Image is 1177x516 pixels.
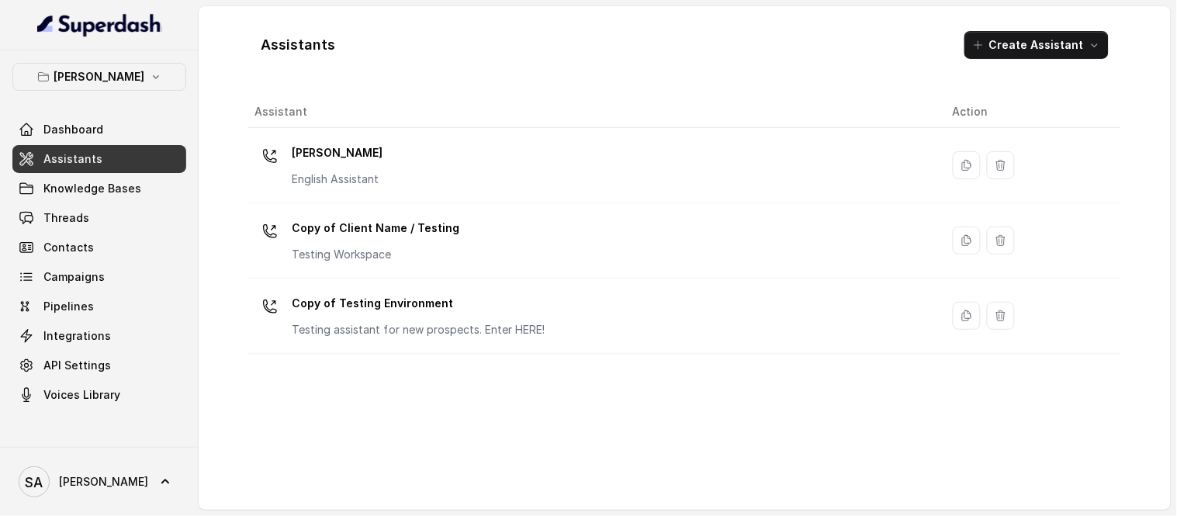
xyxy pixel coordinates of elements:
[43,240,94,255] span: Contacts
[12,234,186,261] a: Contacts
[292,171,383,187] p: English Assistant
[43,387,120,403] span: Voices Library
[43,210,89,226] span: Threads
[261,33,335,57] h1: Assistants
[964,31,1109,59] button: Create Assistant
[43,151,102,167] span: Assistants
[12,145,186,173] a: Assistants
[12,63,186,91] button: [PERSON_NAME]
[248,96,940,128] th: Assistant
[940,96,1121,128] th: Action
[12,204,186,232] a: Threads
[12,175,186,203] a: Knowledge Bases
[12,293,186,320] a: Pipelines
[59,474,148,490] span: [PERSON_NAME]
[43,181,141,196] span: Knowledge Bases
[37,12,162,37] img: light.svg
[12,460,186,504] a: [PERSON_NAME]
[43,358,111,373] span: API Settings
[12,381,186,409] a: Voices Library
[43,328,111,344] span: Integrations
[292,247,459,262] p: Testing Workspace
[12,322,186,350] a: Integrations
[54,68,145,86] p: [PERSON_NAME]
[43,122,103,137] span: Dashboard
[292,140,383,165] p: [PERSON_NAME]
[26,474,43,490] text: SA
[12,116,186,144] a: Dashboard
[12,263,186,291] a: Campaigns
[43,269,105,285] span: Campaigns
[292,322,545,338] p: Testing assistant for new prospects. Enter HERE!
[12,352,186,379] a: API Settings
[43,299,94,314] span: Pipelines
[292,291,545,316] p: Copy of Testing Environment
[292,216,459,241] p: Copy of Client Name / Testing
